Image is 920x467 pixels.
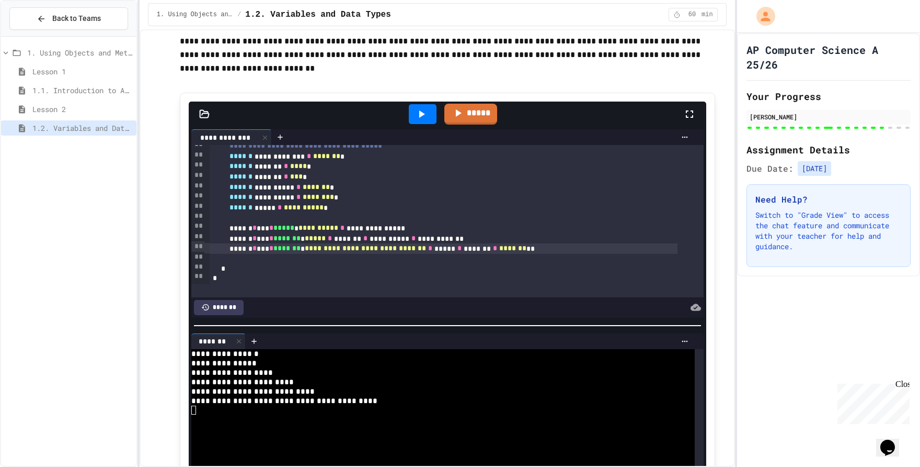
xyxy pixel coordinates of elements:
[32,85,132,96] span: 1.1. Introduction to Algorithms, Programming, and Compilers
[52,13,101,24] span: Back to Teams
[27,47,132,58] span: 1. Using Objects and Methods
[833,380,910,424] iframe: chat widget
[32,104,132,115] span: Lesson 2
[750,112,907,121] div: [PERSON_NAME]
[245,8,390,21] span: 1.2. Variables and Data Types
[684,10,700,19] span: 60
[157,10,233,19] span: 1. Using Objects and Methods
[237,10,241,19] span: /
[755,193,902,206] h3: Need Help?
[798,161,831,176] span: [DATE]
[745,4,778,28] div: My Account
[746,42,911,72] h1: AP Computer Science A 25/26
[746,162,793,175] span: Due Date:
[701,10,713,19] span: min
[9,7,128,30] button: Back to Teams
[4,4,72,66] div: Chat with us now!Close
[32,66,132,77] span: Lesson 1
[755,210,902,252] p: Switch to "Grade View" to access the chat feature and communicate with your teacher for help and ...
[32,123,132,134] span: 1.2. Variables and Data Types
[746,89,911,104] h2: Your Progress
[746,142,911,157] h2: Assignment Details
[876,425,910,457] iframe: chat widget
